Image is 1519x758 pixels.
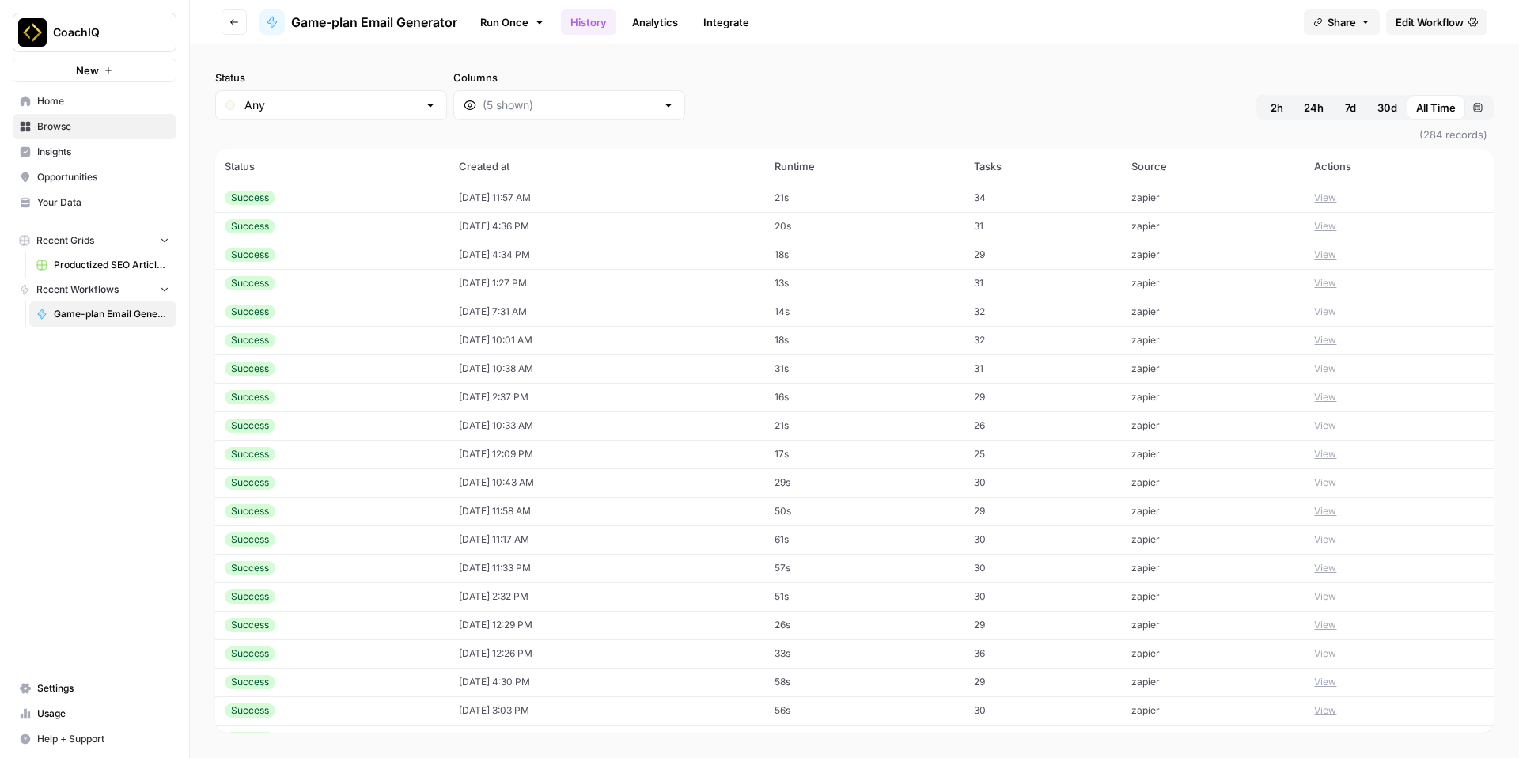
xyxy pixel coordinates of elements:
div: Success [225,618,275,632]
button: View [1314,447,1336,461]
td: 20s [765,212,964,241]
div: Success [225,191,275,205]
div: Success [225,532,275,547]
td: zapier [1122,497,1305,525]
button: View [1314,476,1336,490]
button: Share [1304,9,1380,35]
button: View [1314,248,1336,262]
a: Game-plan Email Generator [259,9,457,35]
td: 33s [765,639,964,668]
a: Home [13,89,176,114]
span: Settings [37,681,169,695]
a: Edit Workflow [1386,9,1487,35]
td: 16s [765,383,964,411]
button: 7d [1333,95,1368,120]
button: View [1314,646,1336,661]
button: View [1314,362,1336,376]
div: Success [225,419,275,433]
td: 56s [765,696,964,725]
span: Help + Support [37,732,169,746]
td: [DATE] 11:17 AM [449,525,766,554]
div: Success [225,646,275,661]
span: 2h [1271,100,1283,116]
td: 29 [964,668,1121,696]
button: View [1314,305,1336,319]
td: [DATE] 2:37 PM [449,383,766,411]
a: Your Data [13,190,176,215]
td: 58s [765,668,964,696]
td: 29 [964,497,1121,525]
button: View [1314,703,1336,718]
button: Workspace: CoachIQ [13,13,176,52]
td: [DATE] 2:32 PM [449,582,766,611]
td: [DATE] 10:43 AM [449,468,766,497]
td: [DATE] 12:09 PM [449,440,766,468]
div: Success [225,333,275,347]
a: Game-plan Email Generator [29,301,176,327]
div: Success [225,248,275,262]
button: 2h [1260,95,1294,120]
span: Your Data [37,195,169,210]
td: 30 [964,554,1121,582]
th: Source [1122,149,1305,184]
a: Integrate [694,9,759,35]
td: zapier [1122,383,1305,411]
label: Columns [453,70,685,85]
td: 29 [964,611,1121,639]
div: Success [225,276,275,290]
td: 14s [765,298,964,326]
button: View [1314,675,1336,689]
button: View [1314,276,1336,290]
span: Game-plan Email Generator [54,307,169,321]
span: Edit Workflow [1396,14,1464,30]
td: zapier [1122,554,1305,582]
button: View [1314,191,1336,205]
span: CoachIQ [53,25,149,40]
td: 57s [765,554,964,582]
span: Recent Grids [36,233,94,248]
td: [DATE] 4:36 PM [449,212,766,241]
td: 61s [765,525,964,554]
span: Home [37,94,169,108]
button: New [13,59,176,82]
span: Productized SEO Article Writer Grid [54,258,169,272]
td: 30 [964,468,1121,497]
td: zapier [1122,326,1305,354]
span: 24h [1304,100,1324,116]
th: Created at [449,149,766,184]
button: View [1314,390,1336,404]
div: Success [225,589,275,604]
span: Insights [37,145,169,159]
button: View [1314,589,1336,604]
div: Success [225,504,275,518]
td: zapier [1122,725,1305,753]
button: Help + Support [13,726,176,752]
span: 7d [1345,100,1356,116]
td: [DATE] 10:01 AM [449,326,766,354]
td: [DATE] 11:57 AM [449,184,766,212]
a: Settings [13,676,176,701]
span: Usage [37,707,169,721]
td: zapier [1122,525,1305,554]
div: Success [225,476,275,490]
button: Recent Grids [13,229,176,252]
div: Success [225,561,275,575]
td: 29 [964,241,1121,269]
td: 30 [964,582,1121,611]
td: 21s [765,411,964,440]
td: zapier [1122,582,1305,611]
td: 25 [964,440,1121,468]
th: Runtime [765,149,964,184]
td: [DATE] 11:33 PM [449,554,766,582]
button: 24h [1294,95,1333,120]
div: Success [225,305,275,319]
td: 51s [765,582,964,611]
td: [DATE] 12:29 PM [449,611,766,639]
a: History [561,9,616,35]
td: 18s [765,241,964,269]
td: 26 [964,411,1121,440]
button: View [1314,219,1336,233]
td: [DATE] 10:27 AM [449,725,766,753]
div: Success [225,362,275,376]
span: Opportunities [37,170,169,184]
